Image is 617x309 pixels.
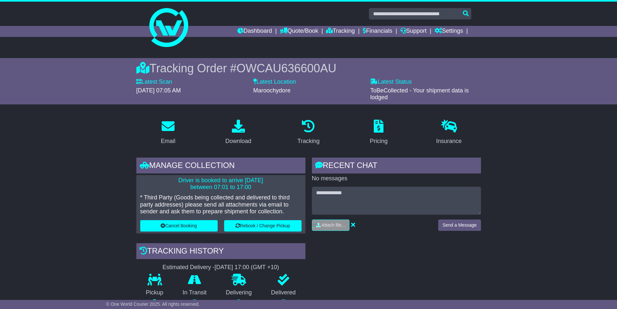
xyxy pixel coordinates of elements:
[140,177,302,191] p: Driver is booked to arrive [DATE] between 07:01 to 17:00
[173,289,216,296] p: In Transit
[140,220,218,232] button: Cancel Booking
[253,87,291,94] span: Maroochydore
[326,26,355,37] a: Tracking
[225,137,251,146] div: Download
[106,302,200,307] span: © One World Courier 2025. All rights reserved.
[370,87,469,101] span: ToBeCollected - Your shipment data is lodged
[216,289,262,296] p: Delivering
[136,158,305,175] div: Manage collection
[136,243,305,261] div: Tracking history
[438,220,481,231] button: Send a Message
[370,78,412,86] label: Latest Status
[297,137,319,146] div: Tracking
[237,26,272,37] a: Dashboard
[293,117,324,148] a: Tracking
[400,26,427,37] a: Support
[312,175,481,182] p: No messages
[136,61,481,75] div: Tracking Order #
[140,194,302,215] p: * Third Party (Goods being collected and delivered to third party addresses) please send all atta...
[436,137,462,146] div: Insurance
[136,87,181,94] span: [DATE] 07:05 AM
[136,264,305,271] div: Estimated Delivery -
[363,26,392,37] a: Financials
[221,117,256,148] a: Download
[161,137,175,146] div: Email
[136,289,173,296] p: Pickup
[261,289,305,296] p: Delivered
[156,117,179,148] a: Email
[312,158,481,175] div: RECENT CHAT
[136,78,172,86] label: Latest Scan
[370,137,388,146] div: Pricing
[224,220,302,232] button: Rebook / Change Pickup
[215,264,279,271] div: [DATE] 17:00 (GMT +10)
[236,62,336,75] span: OWCAU636600AU
[280,26,318,37] a: Quote/Book
[366,117,392,148] a: Pricing
[435,26,463,37] a: Settings
[432,117,466,148] a: Insurance
[253,78,296,86] label: Latest Location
